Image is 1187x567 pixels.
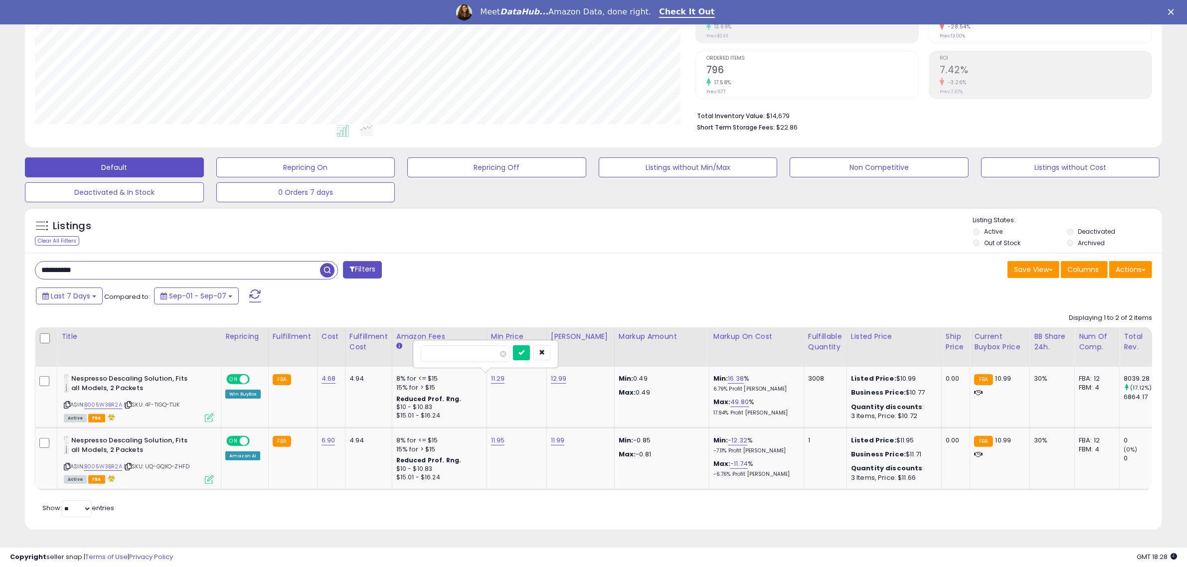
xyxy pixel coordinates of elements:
[946,374,962,383] div: 0.00
[851,374,896,383] b: Listed Price:
[728,374,744,384] a: 16.38
[1109,261,1152,278] button: Actions
[480,7,651,17] div: Meet Amazon Data, done right.
[940,89,963,95] small: Prev: 7.67%
[349,374,384,383] div: 4.94
[396,342,402,351] small: Amazon Fees.
[1124,393,1164,402] div: 6864.17
[84,462,122,471] a: B005W3BR2A
[84,401,122,409] a: B005W3BR2A
[273,331,313,342] div: Fulfillment
[322,435,336,445] a: 6.90
[619,374,701,383] p: 0.49
[940,64,1152,78] h2: 7.42%
[619,449,636,459] strong: Max:
[944,79,967,86] small: -3.26%
[1079,331,1115,352] div: Num of Comp.
[940,56,1152,61] span: ROI
[851,436,934,445] div: $11.95
[851,388,934,397] div: $10.77
[1168,9,1178,15] div: Close
[659,7,715,18] a: Check It Out
[697,109,1145,121] li: $14,679
[851,331,937,342] div: Listed Price
[851,464,934,473] div: :
[1130,384,1152,392] small: (17.12%)
[500,7,548,16] i: DataHub...
[64,475,87,484] span: All listings currently available for purchase on Amazon
[105,475,116,482] i: hazardous material
[551,331,610,342] div: [PERSON_NAME]
[53,219,91,233] h5: Listings
[61,331,217,342] div: Title
[64,436,69,456] img: 31nwTtz2IHL._SL40_.jpg
[456,4,472,20] img: Profile image for Georgie
[706,33,728,39] small: Prev: $243
[491,374,505,384] a: 11.29
[713,459,796,478] div: %
[981,157,1160,177] button: Listings without Cost
[88,475,105,484] span: FBA
[706,89,725,95] small: Prev: 677
[619,388,701,397] p: 0.49
[216,157,395,177] button: Repricing On
[64,414,87,423] span: All listings currently available for purchase on Amazon
[706,64,918,78] h2: 796
[25,182,204,202] button: Deactivated & In Stock
[619,331,705,342] div: Markup Amount
[71,436,192,457] b: Nespresso Descaling Solution, Fits all Models, 2 Packets
[1124,436,1164,445] div: 0
[713,459,731,468] b: Max:
[64,374,69,394] img: 31nwTtz2IHL._SL40_.jpg
[491,331,542,342] div: Min Price
[1137,552,1177,562] span: 2025-09-15 18:28 GMT
[551,374,567,384] a: 12.99
[713,435,728,445] b: Min:
[248,375,264,384] span: OFF
[713,374,728,383] b: Min:
[851,450,934,459] div: $11.71
[349,436,384,445] div: 4.94
[322,331,341,342] div: Cost
[711,79,731,86] small: 17.58%
[709,327,804,367] th: The percentage added to the cost of goods (COGS) that forms the calculator for Min & Max prices.
[946,331,966,352] div: Ship Price
[984,227,1003,236] label: Active
[396,403,479,412] div: $10 - $10.83
[851,402,923,412] b: Quantity discounts
[851,403,934,412] div: :
[973,216,1162,225] p: Listing States:
[10,553,173,562] div: seller snap | |
[851,473,934,482] div: 3 Items, Price: $11.66
[697,112,765,120] b: Total Inventory Value:
[808,436,839,445] div: 1
[851,374,934,383] div: $10.99
[273,374,291,385] small: FBA
[10,552,46,562] strong: Copyright
[396,331,483,342] div: Amazon Fees
[227,437,240,445] span: ON
[1069,313,1152,323] div: Displaying 1 to 2 of 2 items
[974,374,993,385] small: FBA
[619,388,636,397] strong: Max:
[940,33,965,39] small: Prev: 13.00%
[790,157,969,177] button: Non Competitive
[322,374,336,384] a: 4.68
[1124,374,1164,383] div: 8039.28
[551,435,565,445] a: 11.99
[944,23,971,30] small: -28.54%
[71,374,192,395] b: Nespresso Descaling Solution, Fits all Models, 2 Packets
[946,436,962,445] div: 0.00
[713,436,796,454] div: %
[225,390,261,399] div: Win BuyBox
[974,436,993,447] small: FBA
[396,374,479,383] div: 8% for <= $15
[169,291,226,301] span: Sep-01 - Sep-07
[64,436,213,483] div: ASIN:
[105,414,116,421] i: hazardous material
[1067,265,1099,275] span: Columns
[599,157,778,177] button: Listings without Min/Max
[129,552,173,562] a: Privacy Policy
[776,123,798,132] span: $22.86
[1034,331,1070,352] div: BB Share 24h.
